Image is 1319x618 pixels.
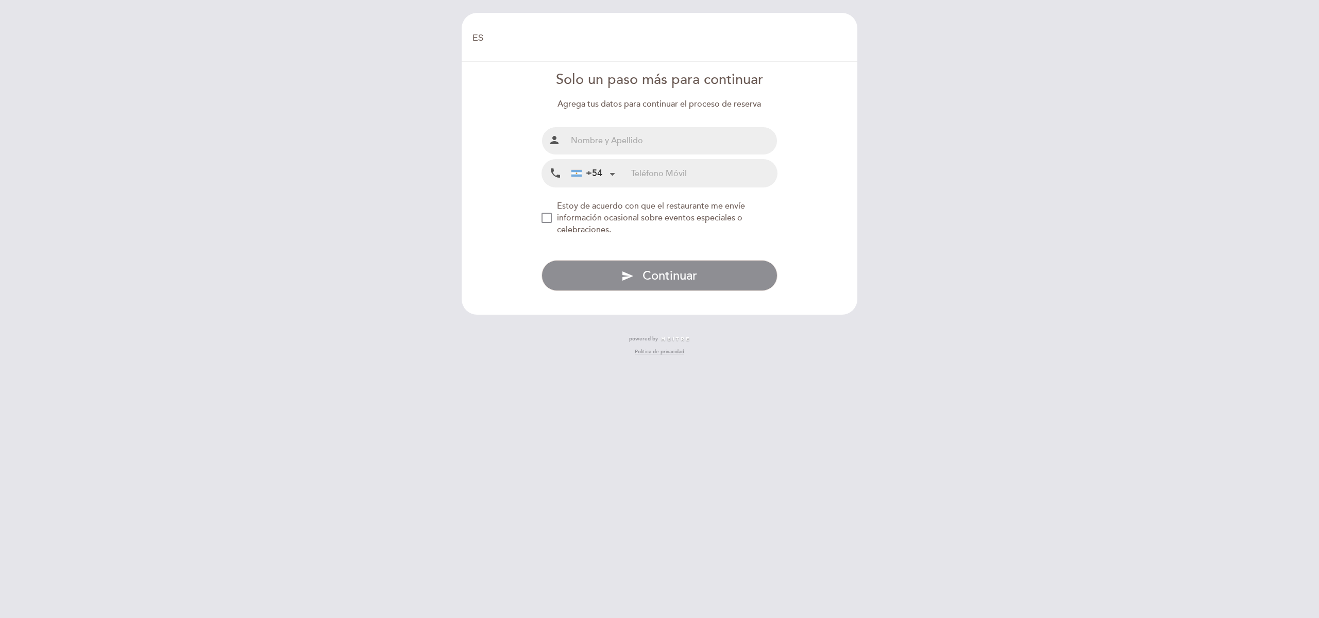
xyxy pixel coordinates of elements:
[621,270,634,282] i: send
[629,335,690,342] a: powered by
[542,260,778,291] button: send Continuar
[571,167,602,180] div: +54
[548,134,561,146] i: person
[661,337,690,342] img: MEITRE
[567,127,777,154] input: Nombre y Apellido
[557,201,745,235] span: Estoy de acuerdo con que el restaurante me envíe información ocasional sobre eventos especiales o...
[542,98,778,110] div: Agrega tus datos para continuar el proceso de reserva
[542,200,778,236] md-checkbox: NEW_MODAL_AGREE_RESTAURANT_SEND_OCCASIONAL_INFO
[629,335,658,342] span: powered by
[549,167,562,180] i: local_phone
[567,160,619,186] div: Argentina: +54
[642,268,697,283] span: Continuar
[635,348,684,355] a: Política de privacidad
[631,160,777,187] input: Teléfono Móvil
[542,70,778,90] div: Solo un paso más para continuar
